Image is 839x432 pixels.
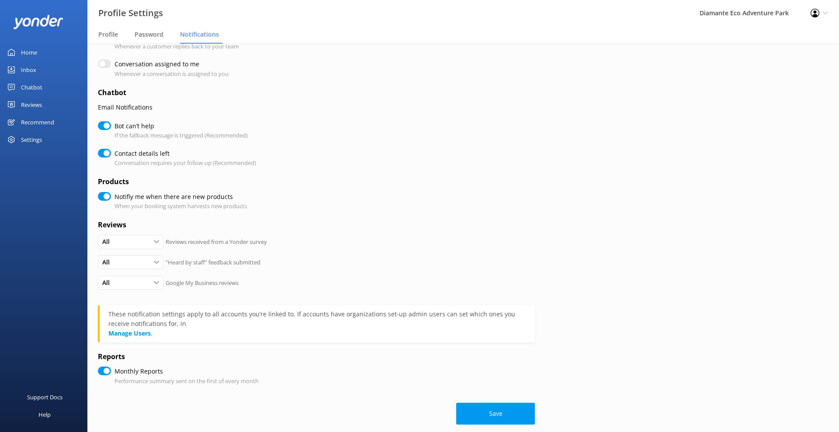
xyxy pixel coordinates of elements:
div: Support Docs [27,388,62,406]
p: Whenever a customer replies back to your team [114,42,239,51]
h4: Products [98,176,535,188]
p: Whenever a conversation is assigned to you [114,69,229,79]
p: If the fallback message is triggered (Recommended) [114,131,248,140]
label: Contact details left [114,149,252,158]
img: yonder-white-logo.png [13,15,63,29]
p: Reviews received from a Yonder survey [166,237,267,247]
button: Save [456,403,535,425]
span: Password [135,30,163,39]
p: Performance summary sent on the first of every month [114,377,259,386]
label: Notifiy me when there are new products [114,192,243,202]
div: Settings [21,131,42,148]
div: Chatbot [21,79,42,96]
p: Google My Business reviews [166,278,239,288]
label: Conversation assigned to me [114,59,224,69]
span: All [102,278,115,288]
h4: Reviews [98,219,535,231]
span: Profile [98,30,118,39]
p: Conversation requires your follow-up (Recommended) [114,158,256,168]
span: All [102,237,115,247]
div: Recommend [21,113,54,131]
div: . [108,309,526,338]
p: When your booking system harvests new products [114,202,247,211]
p: "Heard by staff" feedback submitted [166,258,260,267]
div: Help [38,406,51,423]
div: These notification settings apply to all accounts you’re linked to. If accounts have organization... [108,309,526,329]
span: All [102,257,115,267]
p: Email Notifications [98,103,535,112]
h3: Profile Settings [98,6,163,20]
span: Notifications [180,30,219,39]
h4: Chatbot [98,87,535,99]
div: Inbox [21,61,36,79]
label: Bot can’t help [114,121,243,131]
label: Monthly Reports [114,367,254,376]
h4: Reports [98,351,535,363]
div: Home [21,44,37,61]
a: Manage Users [108,329,151,337]
div: Reviews [21,96,42,113]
